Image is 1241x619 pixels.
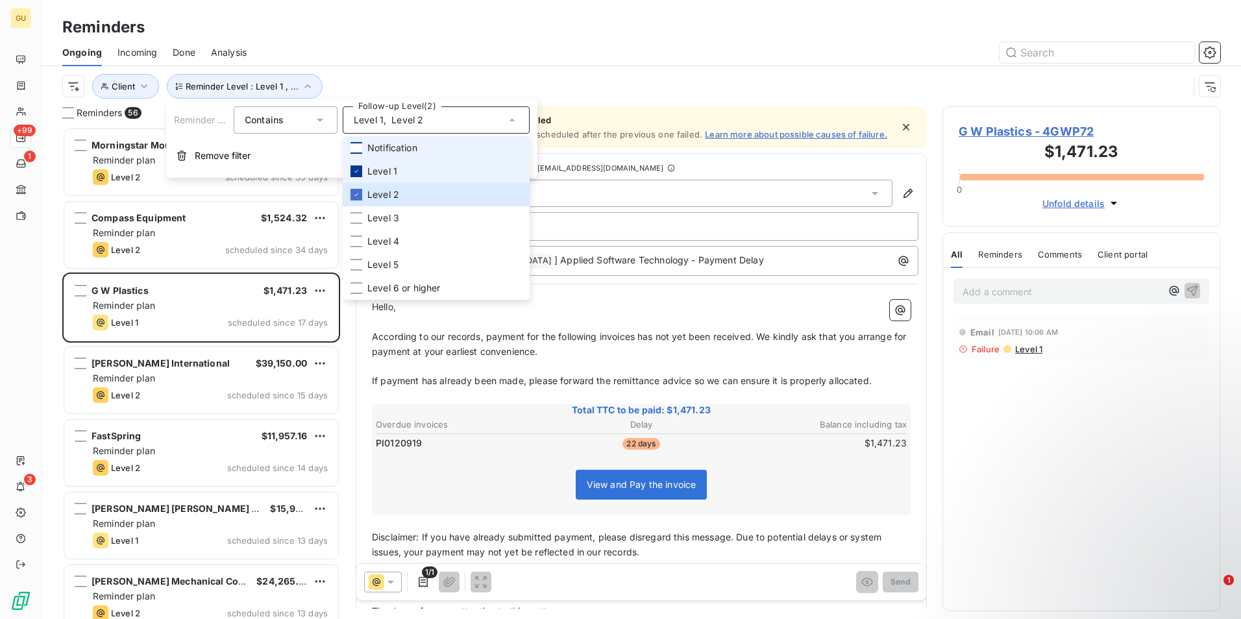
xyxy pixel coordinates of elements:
span: scheduled since 15 days [227,390,328,400]
span: Ongoing [62,46,102,59]
span: 1 [24,151,36,162]
span: Level 1 [111,535,138,546]
span: Reminder plan [93,372,155,383]
td: $1,471.23 [731,436,907,450]
h3: $1,471.23 [959,140,1204,166]
span: $1,524.32 [261,212,307,223]
span: Contains [245,114,284,125]
span: Level 1 [111,317,138,328]
span: Morningstar Mountain Property [92,140,236,151]
span: [PERSON_NAME] [PERSON_NAME] Consulting,Inc [92,503,319,514]
span: $11,957.16 [262,430,308,441]
span: PI0120919 [376,437,422,450]
span: 3 [24,474,36,485]
span: Level 2 [367,188,399,201]
span: Reminder plan [93,300,155,311]
span: According to our records, payment for the following invoices has not yet been received. We kindly... [372,331,909,357]
th: Overdue invoices [375,418,552,431]
span: , [384,114,386,127]
span: Notification [367,141,417,154]
span: +99 [14,125,36,136]
span: Level 2 [111,608,140,618]
span: $1,471.23 [264,285,307,296]
span: Unfold details [1042,197,1105,210]
button: Client [92,74,159,99]
span: G W Plastics [92,285,149,296]
span: Reminder plan [93,154,155,165]
span: ] Applied Software Technology - Payment Delay [554,254,764,265]
span: This reminder was automatically rescheduled after the previous one failed. [393,129,702,140]
span: 22 days [622,438,659,450]
span: Level 2 [111,390,140,400]
span: G W Plastics - 4GWP72 [959,123,1204,140]
th: Balance including tax [731,418,907,431]
iframe: Intercom notifications message [981,493,1241,584]
span: Level 2 [111,463,140,473]
span: If payment has already been made, please forward the remittance advice so we can ensure it is pro... [372,375,872,386]
span: Level 6 or higher [367,282,441,295]
span: Level 1 [354,114,384,127]
span: Level 5 [367,258,399,271]
span: View and Pay the invoice [587,479,696,490]
span: All [951,249,963,260]
span: Reminder Level : Level 1 , ... [186,81,299,91]
span: [DATE] 10:06 AM [998,328,1058,336]
span: Analysis [211,46,247,59]
div: grid [62,127,340,619]
span: scheduled since 13 days [227,608,328,618]
span: Level 1 [367,165,397,178]
span: Failure [972,344,1000,354]
span: Reminder automatically rescheduled [393,115,887,125]
span: $15,971.00 [270,503,320,514]
span: Level 2 [111,172,140,182]
span: Reminder Level [174,114,241,125]
button: Send [883,572,918,592]
span: FastSpring [92,430,141,441]
span: Compass Equipment [92,212,186,223]
span: Level 1 [1014,344,1042,354]
iframe: Intercom live chat [1197,575,1228,606]
span: Hello, [372,301,396,312]
span: Reminder plan [93,590,155,601]
div: GU [10,8,31,29]
span: [PERSON_NAME] Mechanical Co LLC [92,576,258,587]
span: Reminders [77,106,122,119]
span: Remove filter [195,149,251,162]
span: scheduled since 13 days [227,535,328,546]
span: Thank you for your attention to this matter. [372,605,558,616]
span: Email [970,327,994,337]
span: Level 3 [367,212,399,225]
span: Reminders [978,249,1022,260]
span: Reminder plan [93,227,155,238]
span: 1/1 [422,566,437,578]
span: Reminder plan [93,518,155,529]
span: Disclaimer: If you have already submitted payment, please disregard this message. Due to potentia... [372,531,884,557]
span: scheduled since 17 days [228,317,328,328]
span: 0 [957,184,962,195]
span: - [PERSON_NAME][EMAIL_ADDRESS][DOMAIN_NAME] [474,164,663,172]
span: Comments [1038,249,1082,260]
span: Client [112,81,135,91]
span: scheduled since 34 days [225,245,328,255]
span: Client portal [1098,249,1148,260]
h3: Reminders [62,16,145,39]
span: 56 [125,107,141,119]
span: Done [173,46,195,59]
span: Reminder plan [93,445,155,456]
span: Level 4 [367,235,399,248]
span: Level 2 [391,114,423,127]
input: Search [1000,42,1194,63]
a: Learn more about possible causes of failure. [705,129,887,140]
span: $39,150.00 [256,358,308,369]
th: Delay [553,418,730,431]
button: Reminder Level : Level 1 , ... [167,74,323,99]
button: Unfold details [1038,196,1124,211]
span: [PERSON_NAME] International [92,358,230,369]
button: Remove filter [166,141,537,170]
span: scheduled since 14 days [227,463,328,473]
span: $24,265.46 [256,576,311,587]
span: Level 2 [111,245,140,255]
span: Incoming [117,46,157,59]
span: Total TTC to be paid: $1,471.23 [374,404,909,417]
span: 1 [1223,575,1234,585]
